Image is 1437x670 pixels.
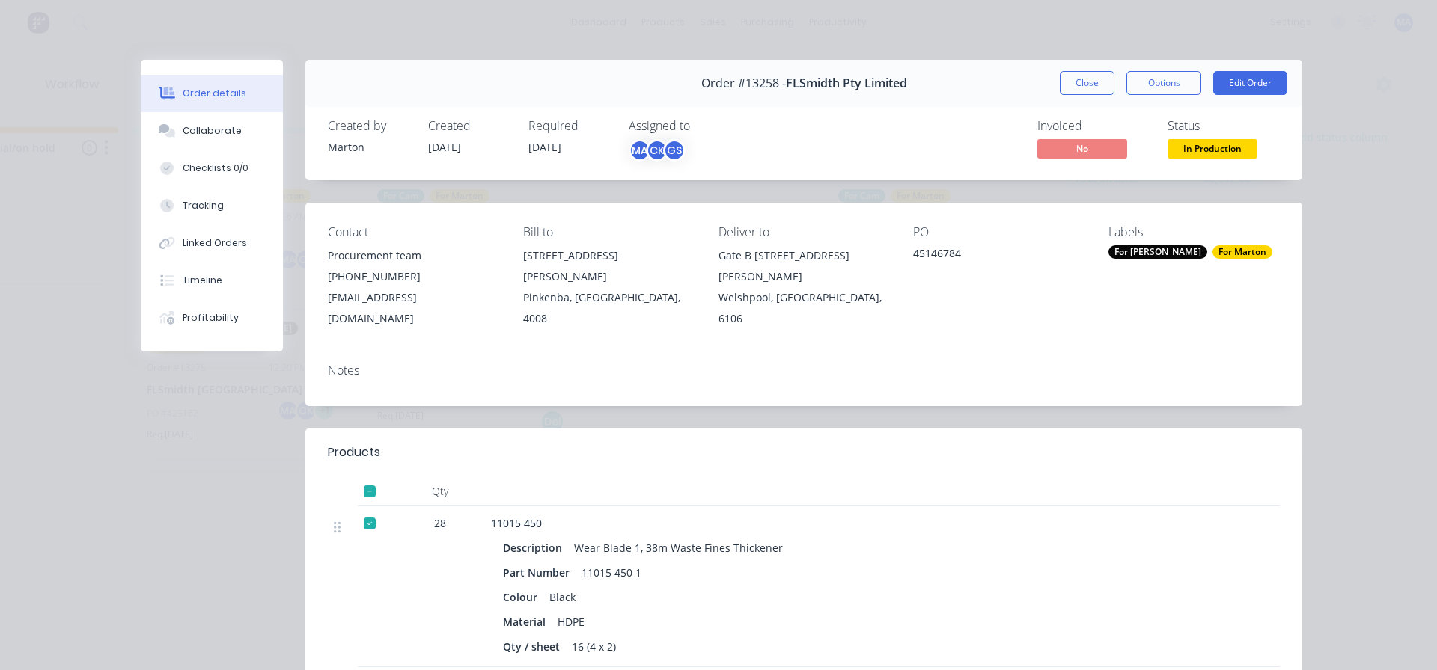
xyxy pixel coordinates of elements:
div: Status [1168,119,1280,133]
div: Created by [328,119,410,133]
div: CK [646,139,668,162]
span: 28 [434,515,446,531]
div: Procurement team [328,245,499,266]
div: Notes [328,363,1280,378]
div: Wear Blade 1, 38m Waste Fines Thickener [568,537,789,559]
div: Required [528,119,611,133]
button: In Production [1168,139,1257,162]
div: Part Number [503,562,576,583]
span: 11015 450 [491,516,542,530]
div: Material [503,611,552,633]
div: HDPE [552,611,591,633]
div: Deliver to [718,225,890,239]
div: [EMAIL_ADDRESS][DOMAIN_NAME] [328,287,499,329]
button: Linked Orders [141,224,283,262]
span: Order #13258 - [701,76,786,90]
button: Timeline [141,262,283,299]
button: Collaborate [141,112,283,150]
button: MACKGS [629,139,686,162]
div: Collaborate [183,124,242,138]
div: Created [428,119,510,133]
div: Order details [183,87,246,100]
button: Order details [141,75,283,112]
div: For [PERSON_NAME] [1108,245,1207,259]
div: [PHONE_NUMBER] [328,266,499,287]
span: [DATE] [428,140,461,154]
div: Checklists 0/0 [183,162,248,175]
div: Welshpool, [GEOGRAPHIC_DATA], 6106 [718,287,890,329]
div: Linked Orders [183,236,247,250]
div: 11015 450 1 [576,562,647,583]
div: GS [663,139,686,162]
span: In Production [1168,139,1257,158]
span: [DATE] [528,140,561,154]
button: Close [1060,71,1114,95]
span: No [1037,139,1127,158]
div: Assigned to [629,119,778,133]
div: Marton [328,139,410,155]
div: 16 (4 x 2) [566,636,622,657]
button: Options [1126,71,1201,95]
div: Timeline [183,274,222,287]
div: Profitability [183,311,239,325]
div: Bill to [523,225,695,239]
div: Gate B [STREET_ADDRESS][PERSON_NAME] [718,245,890,287]
div: Products [328,443,380,461]
div: Colour [503,586,543,608]
div: Gate B [STREET_ADDRESS][PERSON_NAME]Welshpool, [GEOGRAPHIC_DATA], 6106 [718,245,890,329]
div: 45146784 [913,245,1084,266]
div: [STREET_ADDRESS][PERSON_NAME]Pinkenba, [GEOGRAPHIC_DATA], 4008 [523,245,695,329]
div: Tracking [183,199,224,212]
div: Labels [1108,225,1280,239]
div: For Marton [1212,245,1272,259]
div: Contact [328,225,499,239]
div: PO [913,225,1084,239]
div: Procurement team[PHONE_NUMBER][EMAIL_ADDRESS][DOMAIN_NAME] [328,245,499,329]
button: Edit Order [1213,71,1287,95]
div: Description [503,537,568,559]
button: Tracking [141,187,283,224]
button: Profitability [141,299,283,336]
div: [STREET_ADDRESS][PERSON_NAME] [523,245,695,287]
div: Qty / sheet [503,636,566,657]
button: Checklists 0/0 [141,150,283,187]
div: Invoiced [1037,119,1150,133]
span: FLSmidth Pty Limited [786,76,907,90]
div: Qty [395,476,485,506]
div: MA [629,139,651,162]
div: Black [543,586,582,608]
div: Pinkenba, [GEOGRAPHIC_DATA], 4008 [523,287,695,329]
